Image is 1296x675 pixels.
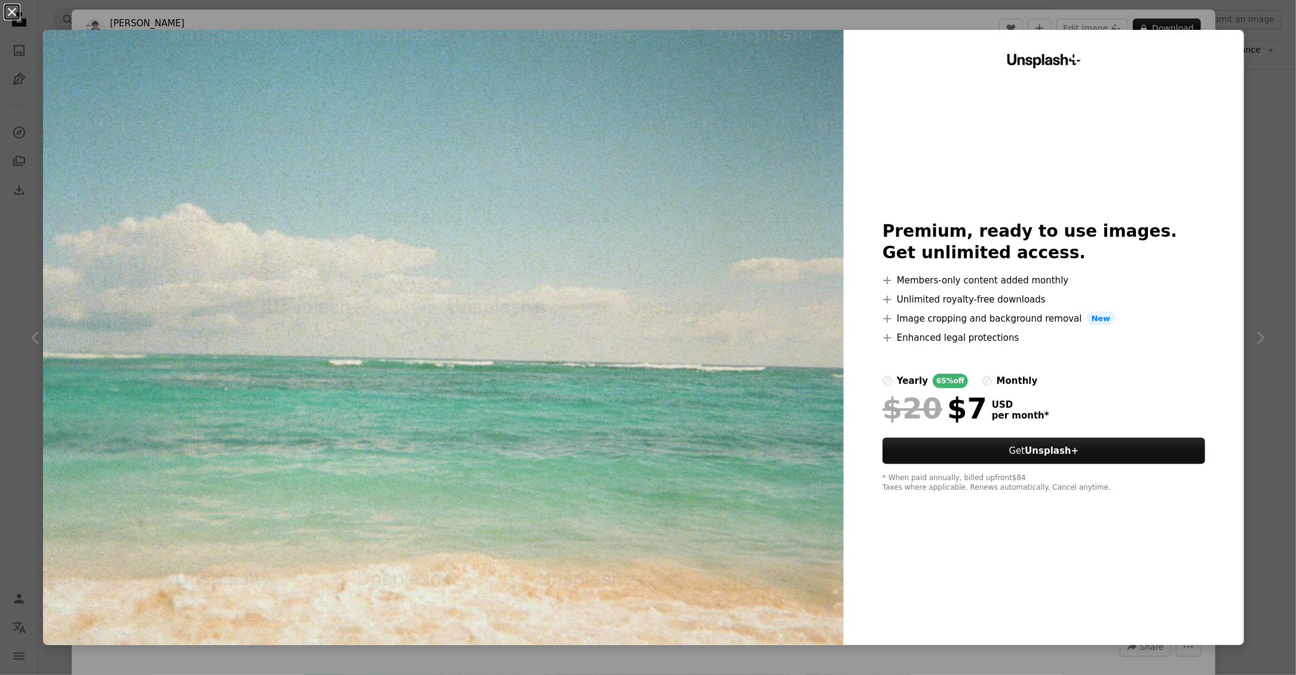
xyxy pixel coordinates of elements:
span: $20 [883,393,942,424]
li: Members-only content added monthly [883,273,1205,288]
h2: Premium, ready to use images. Get unlimited access. [883,221,1205,264]
div: $7 [883,393,987,424]
button: GetUnsplash+ [883,438,1205,464]
div: monthly [997,374,1038,388]
li: Image cropping and background removal [883,311,1205,326]
li: Enhanced legal protections [883,331,1205,345]
span: per month * [992,410,1049,421]
li: Unlimited royalty-free downloads [883,292,1205,307]
div: * When paid annually, billed upfront $84 Taxes where applicable. Renews automatically. Cancel any... [883,474,1205,493]
input: monthly [982,376,992,386]
div: yearly [897,374,928,388]
div: 65% off [933,374,968,388]
input: yearly65%off [883,376,892,386]
span: USD [992,399,1049,410]
span: New [1087,311,1116,326]
strong: Unsplash+ [1025,445,1079,456]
